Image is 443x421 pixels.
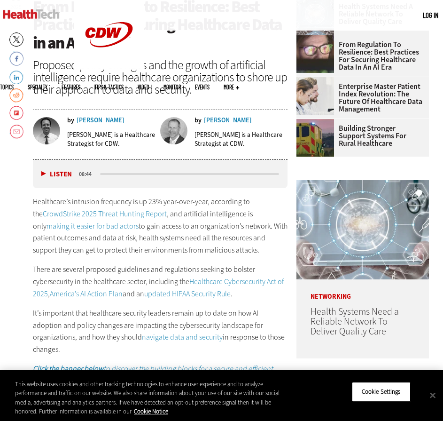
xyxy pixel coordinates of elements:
[94,84,124,90] a: Tips & Tactics
[142,332,223,342] a: navigate data and security
[194,130,288,148] p: [PERSON_NAME] is a Healthcare Strategist at CDW.
[296,180,429,279] img: Healthcare networking
[33,364,103,373] strong: Click the banner below
[422,385,443,405] button: Close
[43,209,167,219] a: CrowdStrike 2025 Threat Hunting Report
[423,11,438,19] a: Log in
[296,119,339,127] a: ambulance driving down country road at sunset
[160,117,187,144] img: Benjamin Sokolow
[67,130,155,148] p: [PERSON_NAME] is a Healthcare Strategist for CDW.
[77,117,124,124] a: [PERSON_NAME]
[74,62,144,72] a: CDW
[195,84,210,90] a: Events
[204,117,252,124] a: [PERSON_NAME]
[33,263,288,300] p: There are several proposed guidelines and regulations seeking to bolster cybersecurity in the hea...
[33,277,284,299] a: Healthcare Cybersecurity Act of 2025
[134,407,168,415] a: More information about your privacy
[144,289,231,299] a: updated HIPAA Security Rule
[296,77,339,85] a: medical researchers look at data on desktop monitor
[296,125,423,147] a: Building Stronger Support Systems for Rural Healthcare
[67,117,74,124] span: by
[224,84,239,90] span: More
[15,380,289,416] div: This website uses cookies and other tracking technologies to enhance user experience and to analy...
[296,83,423,113] a: Enterprise Master Patient Index Revolution: The Future of Healthcare Data Management
[33,117,60,144] img: Lee Pierce
[163,84,181,90] a: MonITor
[62,84,80,90] a: Features
[3,9,60,19] img: Home
[41,171,72,178] button: Listen
[33,364,273,386] em: to discover the building blocks for a secure and efficient infrastructure.
[50,289,123,299] a: America’s AI Action Plan
[138,84,149,90] a: Video
[296,119,334,157] img: ambulance driving down country road at sunset
[28,84,47,90] span: Specialty
[33,160,288,188] div: media player
[33,307,288,355] p: It’s important that healthcare security leaders remain up to date on how AI adoption and policy c...
[33,364,273,386] a: Click the banner belowto discover the building blocks for a secure and efficient infrastructure.
[78,170,99,178] div: duration
[33,196,288,256] p: Healthcare’s intrusion frequency is up 23% year-over-year, according to the , and artificial inte...
[352,382,411,402] button: Cookie Settings
[194,117,202,124] span: by
[311,305,399,338] a: Health Systems Need a Reliable Network To Deliver Quality Care
[296,77,334,115] img: medical researchers look at data on desktop monitor
[47,221,139,231] a: making it easier for bad actors
[423,10,438,20] div: User menu
[296,279,429,300] p: Networking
